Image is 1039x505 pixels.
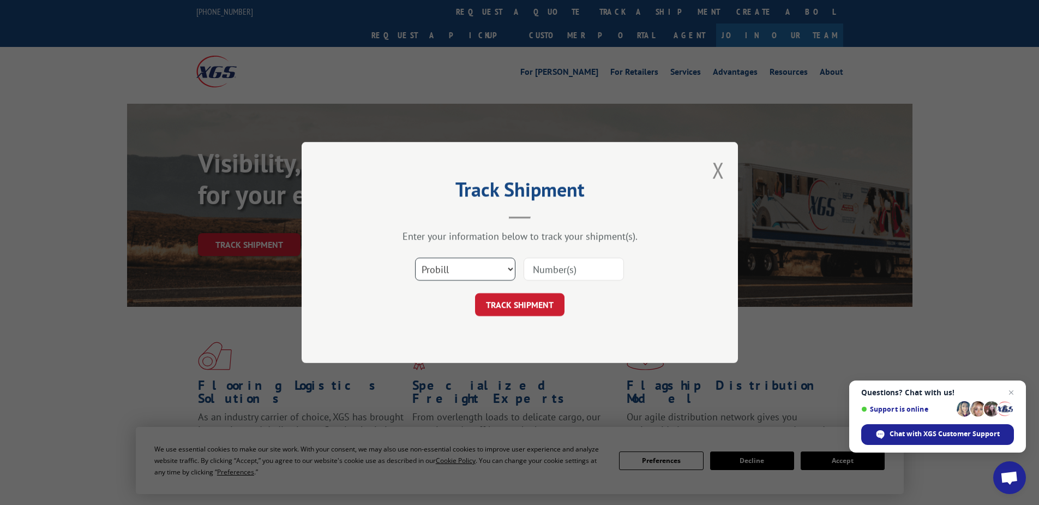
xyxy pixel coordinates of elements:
[1005,386,1018,399] span: Close chat
[475,293,564,316] button: TRACK SHIPMENT
[993,461,1026,494] div: Open chat
[356,230,683,242] div: Enter your information below to track your shipment(s).
[861,405,953,413] span: Support is online
[861,388,1014,397] span: Questions? Chat with us!
[712,156,724,185] button: Close modal
[890,429,1000,439] span: Chat with XGS Customer Support
[524,258,624,281] input: Number(s)
[356,182,683,203] h2: Track Shipment
[861,424,1014,445] div: Chat with XGS Customer Support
